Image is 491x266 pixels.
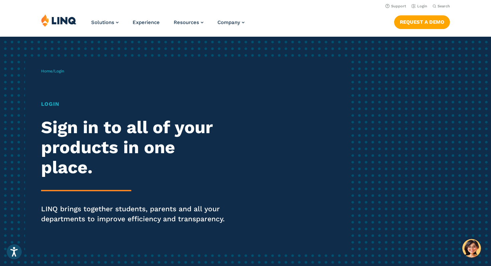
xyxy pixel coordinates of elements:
a: Home [41,69,52,73]
a: Experience [133,19,160,25]
span: / [41,69,64,73]
span: Resources [174,19,199,25]
a: Resources [174,19,203,25]
h1: Login [41,100,230,108]
span: Company [217,19,240,25]
nav: Primary Navigation [91,14,244,36]
a: Company [217,19,244,25]
a: Support [385,4,406,8]
img: LINQ | K‑12 Software [41,14,76,27]
h2: Sign in to all of your products in one place. [41,117,230,177]
p: LINQ brings together students, parents and all your departments to improve efficiency and transpa... [41,204,230,224]
span: Solutions [91,19,114,25]
span: Login [54,69,64,73]
a: Login [412,4,427,8]
button: Open Search Bar [433,4,450,9]
span: Search [438,4,450,8]
nav: Button Navigation [394,14,450,29]
button: Hello, have a question? Let’s chat. [462,239,481,258]
a: Solutions [91,19,119,25]
a: Request a Demo [394,15,450,29]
